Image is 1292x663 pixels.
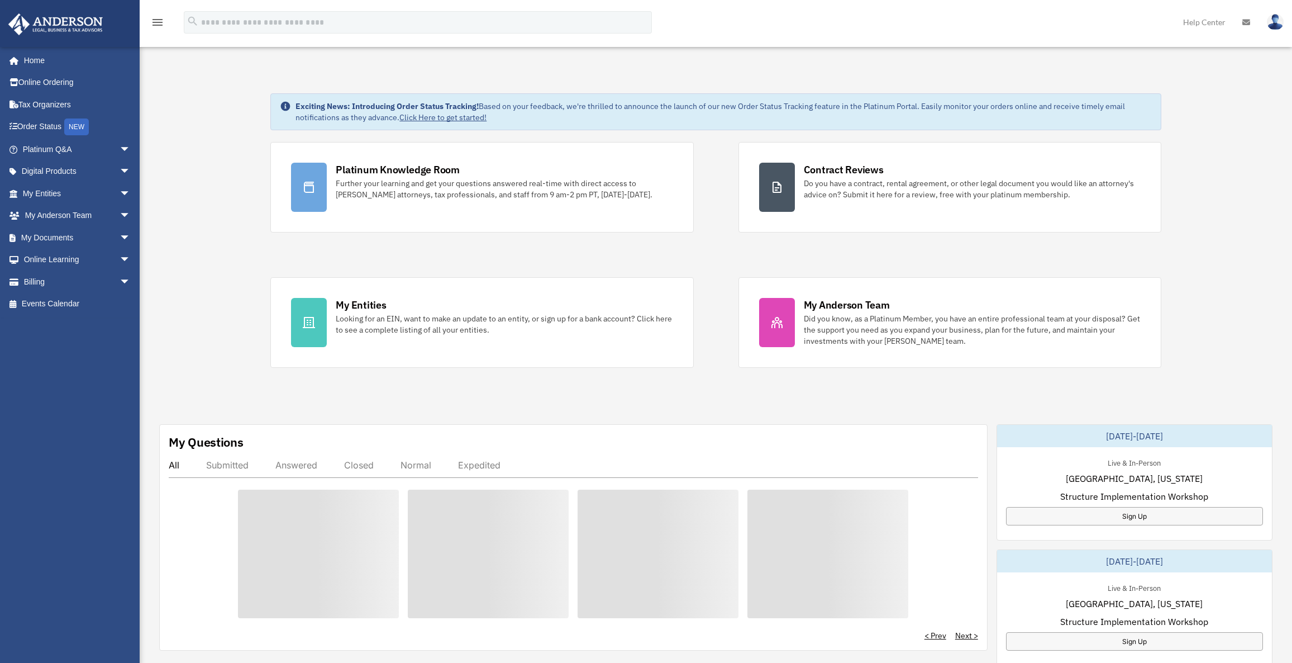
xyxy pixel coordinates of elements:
div: Live & In-Person [1099,456,1170,468]
div: [DATE]-[DATE] [997,550,1272,572]
div: Did you know, as a Platinum Member, you have an entire professional team at your disposal? Get th... [804,313,1141,347]
div: Answered [275,460,317,471]
div: My Questions [169,434,244,451]
img: User Pic [1267,14,1284,30]
span: arrow_drop_down [120,226,142,249]
a: < Prev [924,630,946,641]
a: Next > [955,630,978,641]
a: My Anderson Team Did you know, as a Platinum Member, you have an entire professional team at your... [738,277,1161,368]
a: My Documentsarrow_drop_down [8,226,147,249]
span: arrow_drop_down [120,182,142,205]
a: Click Here to get started! [399,112,487,122]
span: arrow_drop_down [120,249,142,272]
div: All [169,460,179,471]
a: Sign Up [1006,632,1263,651]
a: Tax Organizers [8,93,147,116]
div: Expedited [458,460,500,471]
div: Further your learning and get your questions answered real-time with direct access to [PERSON_NAM... [336,178,673,200]
a: Contract Reviews Do you have a contract, rental agreement, or other legal document you would like... [738,142,1161,233]
div: NEW [64,119,89,135]
div: Do you have a contract, rental agreement, or other legal document you would like an attorney's ad... [804,178,1141,200]
a: menu [151,20,164,29]
div: My Entities [336,298,386,312]
a: Online Learningarrow_drop_down [8,249,147,271]
div: Based on your feedback, we're thrilled to announce the launch of our new Order Status Tracking fe... [295,101,1151,123]
div: [DATE]-[DATE] [997,425,1272,447]
a: My Entities Looking for an EIN, want to make an update to an entity, or sign up for a bank accoun... [270,277,693,368]
span: arrow_drop_down [120,138,142,161]
a: Digital Productsarrow_drop_down [8,160,147,183]
a: Home [8,49,142,72]
a: Billingarrow_drop_down [8,271,147,293]
div: Closed [344,460,374,471]
div: Submitted [206,460,249,471]
a: Order StatusNEW [8,116,147,139]
i: search [187,15,199,27]
span: Structure Implementation Workshop [1060,490,1208,503]
a: My Entitiesarrow_drop_down [8,182,147,205]
span: Structure Implementation Workshop [1060,615,1208,628]
span: arrow_drop_down [120,205,142,228]
div: Live & In-Person [1099,581,1170,593]
a: Platinum Q&Aarrow_drop_down [8,138,147,160]
div: My Anderson Team [804,298,890,312]
i: menu [151,16,164,29]
div: Contract Reviews [804,163,884,177]
span: [GEOGRAPHIC_DATA], [US_STATE] [1066,597,1203,610]
a: Online Ordering [8,72,147,94]
span: arrow_drop_down [120,160,142,183]
div: Looking for an EIN, want to make an update to an entity, or sign up for a bank account? Click her... [336,313,673,335]
a: Sign Up [1006,507,1263,525]
a: Platinum Knowledge Room Further your learning and get your questions answered real-time with dire... [270,142,693,233]
div: Platinum Knowledge Room [336,163,460,177]
div: Normal [401,460,431,471]
span: arrow_drop_down [120,271,142,293]
span: [GEOGRAPHIC_DATA], [US_STATE] [1066,472,1203,485]
a: My Anderson Teamarrow_drop_down [8,205,147,227]
strong: Exciting News: Introducing Order Status Tracking! [295,101,479,111]
a: Events Calendar [8,293,147,315]
img: Anderson Advisors Platinum Portal [5,13,106,35]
